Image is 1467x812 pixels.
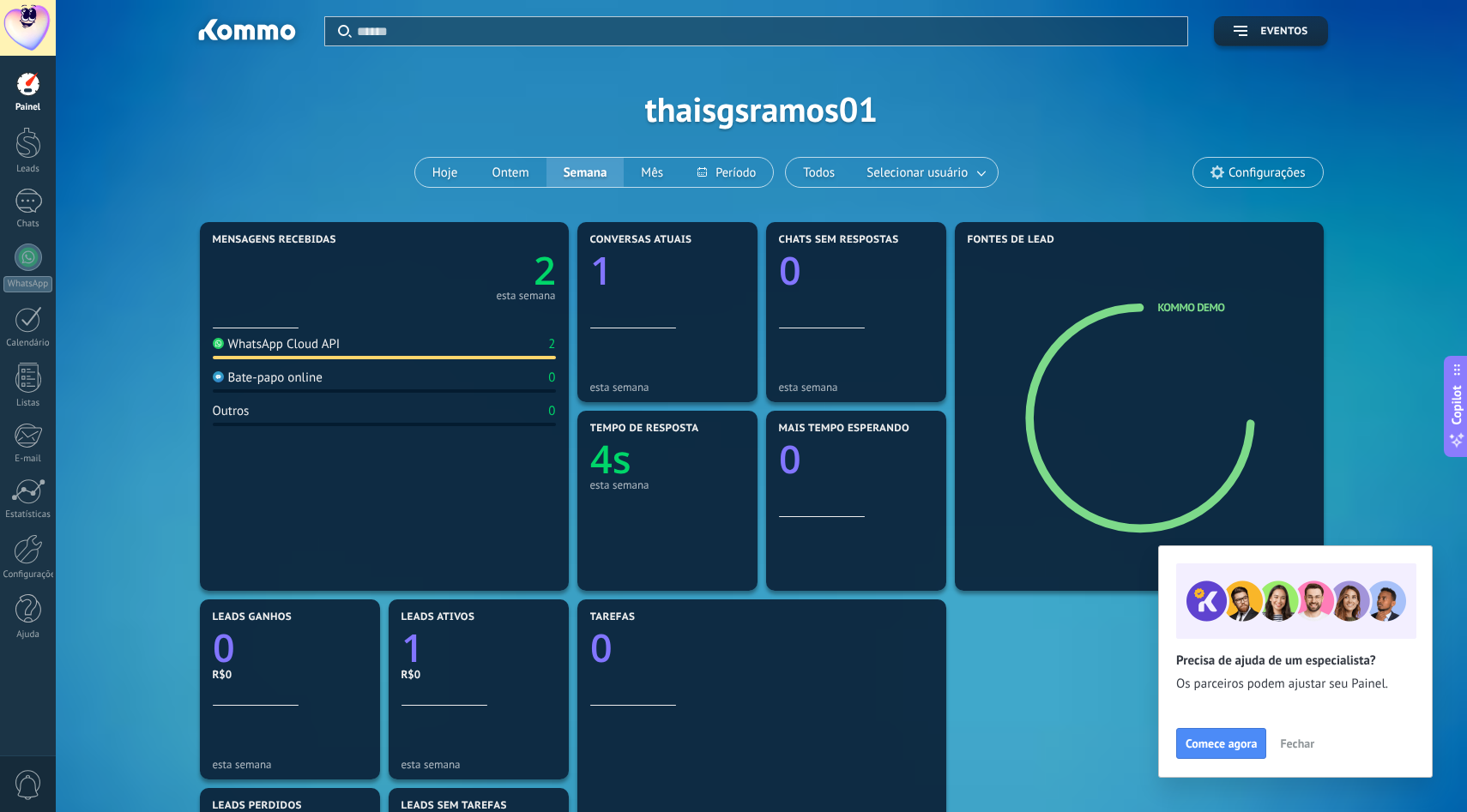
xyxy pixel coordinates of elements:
[546,158,625,187] button: Semana
[401,758,556,771] div: esta semana
[3,219,53,230] div: Chats
[3,569,53,580] div: Configurações
[213,403,250,419] div: Outros
[3,454,53,465] div: E-mail
[213,371,224,382] img: Bate-papo online
[590,433,631,485] text: 4s
[3,629,53,641] div: Ajuda
[590,611,636,623] span: Tarefas
[213,622,367,674] a: 0
[401,611,475,623] span: Leads ativos
[3,338,53,349] div: Calendário
[1176,676,1415,693] span: Os parceiros podem ajustar seu Painel.
[1229,165,1305,180] span: Configurações
[213,667,367,682] div: R$0
[863,161,971,184] span: Selecionar usuário
[496,292,555,300] div: esta semana
[213,336,341,352] div: WhatsApp Cloud API
[779,423,910,435] span: Mais tempo esperando
[401,800,507,812] span: Leads sem tarefas
[1272,731,1322,756] button: Fechar
[213,622,235,674] text: 0
[401,622,556,674] a: 1
[474,158,546,187] button: Ontem
[213,800,302,812] span: Leads perdidos
[779,381,933,394] div: esta semana
[384,244,556,297] a: 2
[590,622,933,674] a: 0
[548,336,555,352] div: 2
[1214,16,1327,46] button: Eventos
[401,622,424,674] text: 1
[590,622,613,674] text: 0
[1158,300,1225,315] a: Kommo Demo
[779,234,899,246] span: Chats sem respostas
[213,338,224,349] img: WhatsApp Cloud API
[1176,653,1415,669] h2: Precisa de ajuda de um especialista?
[1280,737,1314,749] span: Fechar
[590,423,699,435] span: Tempo de resposta
[680,158,773,187] button: Período
[213,234,336,246] span: Mensagens recebidas
[590,234,692,246] span: Conversas atuais
[415,158,475,187] button: Hoje
[1176,728,1266,759] button: Comece agora
[779,244,801,297] text: 0
[3,276,52,292] div: WhatsApp
[213,758,367,771] div: esta semana
[968,234,1055,246] span: Fontes de lead
[213,611,293,623] span: Leads ganhos
[1186,737,1257,749] span: Comece agora
[3,102,53,113] div: Painel
[1448,385,1465,424] span: Copilot
[3,509,53,520] div: Estatísticas
[1260,26,1307,38] span: Eventos
[3,164,53,175] div: Leads
[401,667,556,682] div: R$0
[786,158,852,187] button: Todos
[534,244,556,297] text: 2
[548,403,555,419] div: 0
[590,381,745,394] div: esta semana
[779,433,801,485] text: 0
[213,370,323,386] div: Bate-papo online
[548,370,555,386] div: 0
[590,244,613,297] text: 1
[3,398,53,409] div: Listas
[624,158,680,187] button: Mês
[852,158,998,187] button: Selecionar usuário
[590,478,745,491] div: esta semana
